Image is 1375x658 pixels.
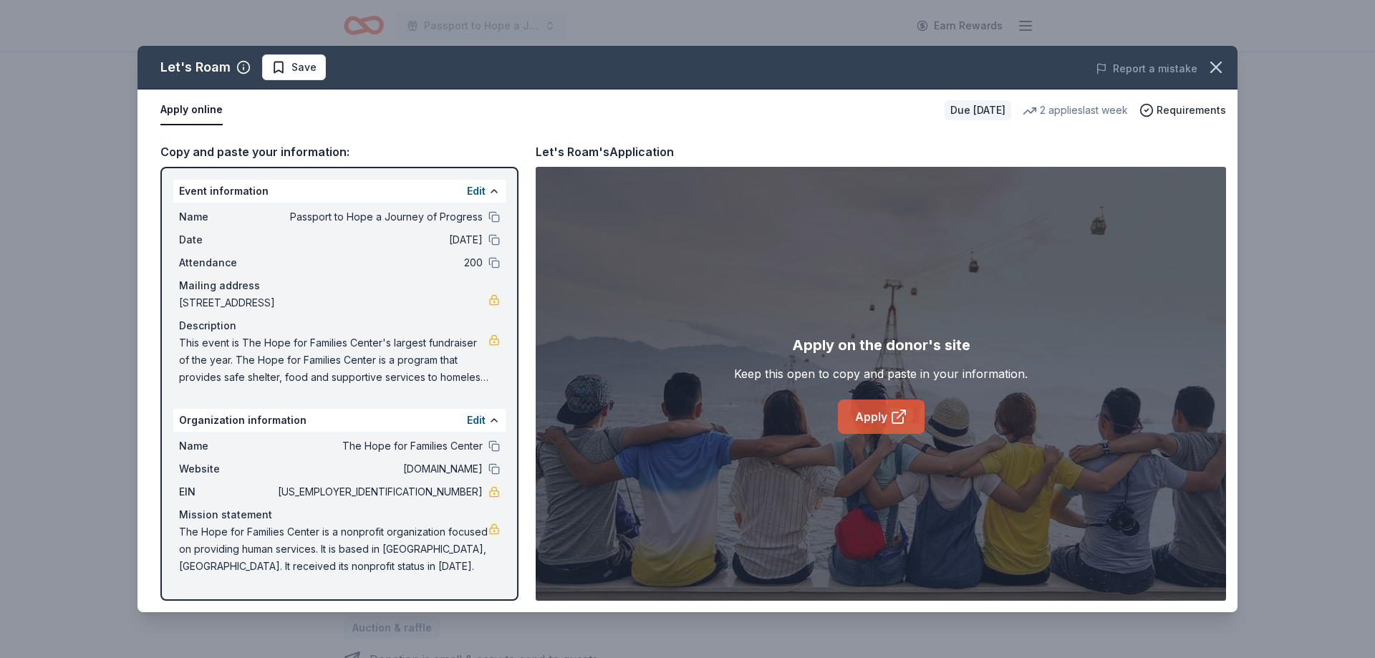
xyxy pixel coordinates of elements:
[179,294,488,311] span: [STREET_ADDRESS]
[467,183,486,200] button: Edit
[275,254,483,271] span: 200
[1157,102,1226,119] span: Requirements
[179,483,275,500] span: EIN
[160,56,231,79] div: Let's Roam
[792,334,970,357] div: Apply on the donor's site
[179,523,488,575] span: The Hope for Families Center is a nonprofit organization focused on providing human services. It ...
[179,437,275,455] span: Name
[1096,60,1197,77] button: Report a mistake
[173,409,506,432] div: Organization information
[275,231,483,248] span: [DATE]
[945,100,1011,120] div: Due [DATE]
[262,54,326,80] button: Save
[838,400,925,434] a: Apply
[275,483,483,500] span: [US_EMPLOYER_IDENTIFICATION_NUMBER]
[291,59,317,76] span: Save
[179,231,275,248] span: Date
[179,317,500,334] div: Description
[179,277,500,294] div: Mailing address
[179,506,500,523] div: Mission statement
[179,334,488,386] span: This event is The Hope for Families Center's largest fundraiser of the year. The Hope for Familie...
[275,437,483,455] span: The Hope for Families Center
[536,142,674,161] div: Let's Roam's Application
[173,180,506,203] div: Event information
[179,208,275,226] span: Name
[179,460,275,478] span: Website
[1139,102,1226,119] button: Requirements
[275,460,483,478] span: [DOMAIN_NAME]
[275,208,483,226] span: Passport to Hope a Journey of Progress
[1023,102,1128,119] div: 2 applies last week
[179,254,275,271] span: Attendance
[734,365,1028,382] div: Keep this open to copy and paste in your information.
[160,95,223,125] button: Apply online
[160,142,518,161] div: Copy and paste your information:
[467,412,486,429] button: Edit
